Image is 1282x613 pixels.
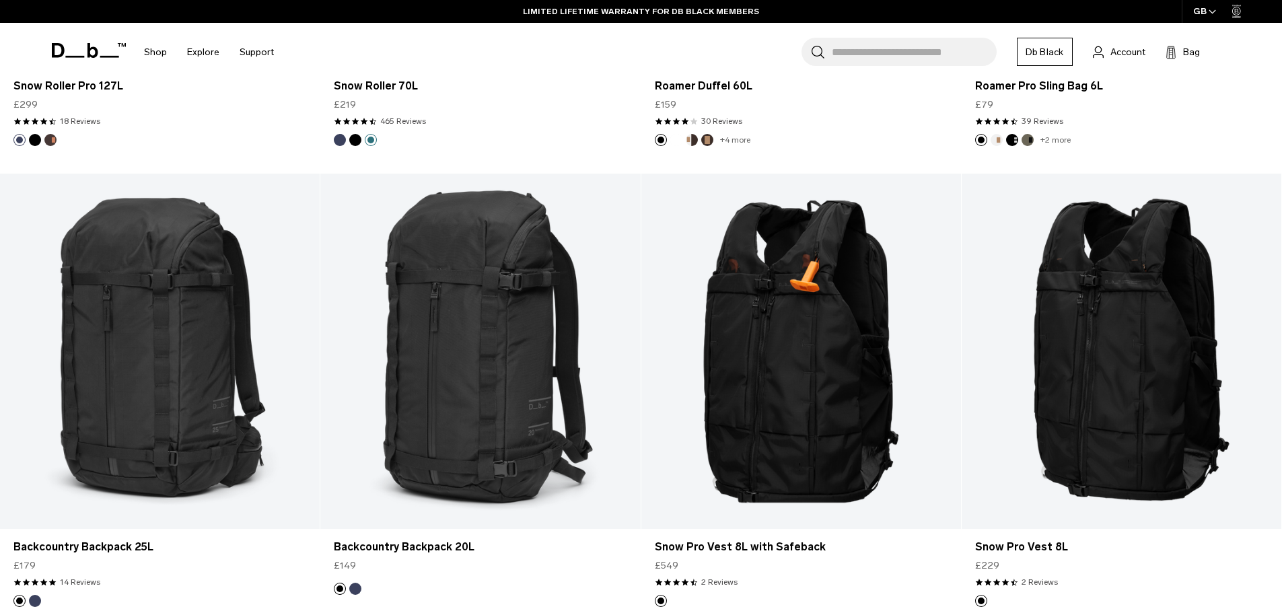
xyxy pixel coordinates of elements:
button: Forest Green [1022,134,1034,146]
button: Black Out [655,595,667,607]
a: Roamer Pro Sling Bag 6L [975,78,1268,94]
a: 465 reviews [380,115,426,127]
button: Blue Hour [334,134,346,146]
button: Blue Hour [29,595,41,607]
span: £219 [334,98,356,112]
span: Bag [1183,45,1200,59]
a: Shop [144,28,167,76]
button: Black Out [655,134,667,146]
a: Db Black [1017,38,1073,66]
button: Bag [1166,44,1200,60]
button: Charcoal Grey [1006,134,1018,146]
a: Account [1093,44,1145,60]
a: +2 more [1040,135,1071,145]
a: Snow Pro Vest 8L with Safeback [655,539,948,555]
a: Roamer Duffel 60L [655,78,948,94]
a: +4 more [720,135,750,145]
button: Black Out [13,595,26,607]
button: Blue Hour [349,583,361,595]
span: £79 [975,98,993,112]
span: £149 [334,558,356,573]
button: Midnight Teal [365,134,377,146]
button: Homegrown with Lu [44,134,57,146]
a: 2 reviews [1022,576,1058,588]
a: Explore [187,28,219,76]
button: Blue Hour [13,134,26,146]
a: Snow Pro Vest 8L [962,174,1281,529]
button: Black Out [975,134,987,146]
a: 2 reviews [701,576,738,588]
button: Espresso [701,134,713,146]
button: Black Out [349,134,361,146]
nav: Main Navigation [134,23,284,81]
button: Black Out [975,595,987,607]
span: £159 [655,98,676,112]
a: Snow Roller Pro 127L [13,78,306,94]
button: Cappuccino [686,134,698,146]
span: £549 [655,558,678,573]
a: Snow Roller 70L [334,78,627,94]
button: White Out [670,134,682,146]
span: £229 [975,558,999,573]
button: Oatmilk [991,134,1003,146]
span: £179 [13,558,36,573]
span: Account [1110,45,1145,59]
a: 39 reviews [1022,115,1063,127]
span: £299 [13,98,38,112]
button: Black Out [334,583,346,595]
a: Snow Pro Vest 8L [975,539,1268,555]
button: Black Out [29,134,41,146]
a: 30 reviews [701,115,742,127]
a: Support [240,28,274,76]
a: 18 reviews [60,115,100,127]
a: Backcountry Backpack 25L [13,539,306,555]
a: Snow Pro Vest 8L with Safeback [641,174,961,529]
a: LIMITED LIFETIME WARRANTY FOR DB BLACK MEMBERS [523,5,759,17]
a: 14 reviews [60,576,100,588]
a: Backcountry Backpack 20L [334,539,627,555]
a: Backcountry Backpack 20L [320,174,640,529]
